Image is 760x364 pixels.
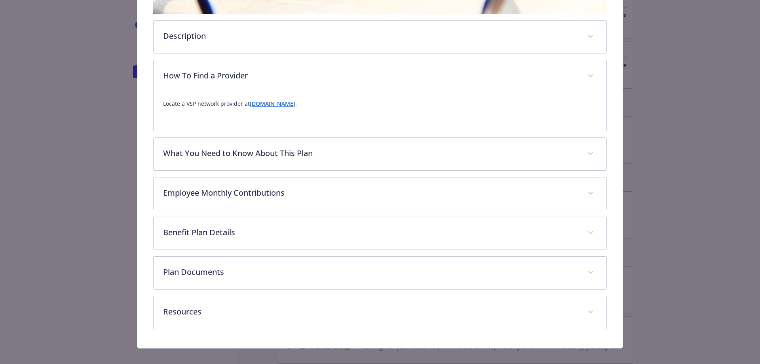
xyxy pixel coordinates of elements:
[154,93,607,131] div: How To Find a Provider
[163,99,597,109] p: Locate a VSP network provider at .
[154,138,607,170] div: What You Need to Know About This Plan
[163,306,578,318] p: Resources
[163,70,578,82] p: How To Find a Provider
[154,217,607,250] div: Benefit Plan Details
[154,177,607,210] div: Employee Monthly Contributions
[250,100,295,107] a: [DOMAIN_NAME]
[163,266,578,278] p: Plan Documents
[154,21,607,53] div: Description
[154,296,607,329] div: Resources
[163,227,578,238] p: Benefit Plan Details
[163,30,578,42] p: Description
[163,147,578,159] p: What You Need to Know About This Plan
[163,187,578,199] p: Employee Monthly Contributions
[154,257,607,289] div: Plan Documents
[154,60,607,93] div: How To Find a Provider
